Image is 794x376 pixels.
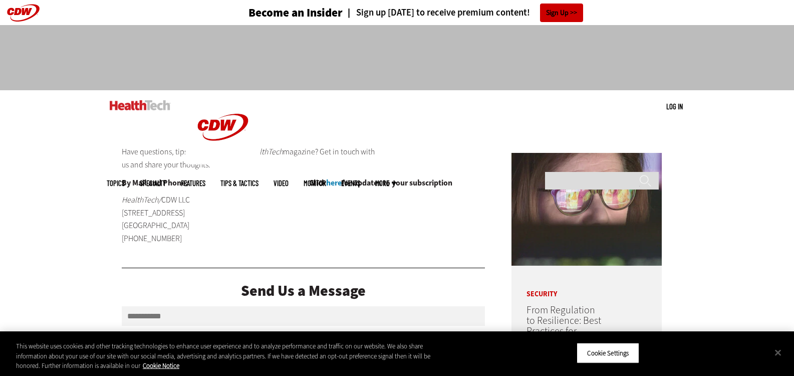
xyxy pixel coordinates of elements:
[666,101,683,112] div: User menu
[511,153,662,266] img: woman wearing glasses looking at healthcare data on screen
[767,341,789,363] button: Close
[511,276,617,298] p: Security
[185,156,260,167] a: CDW
[375,179,396,187] span: More
[666,102,683,111] a: Log in
[211,7,343,19] a: Become an Insider
[341,179,360,187] a: Events
[185,90,260,164] img: Home
[248,7,343,19] h3: Become an Insider
[122,195,161,205] em: HealthTech/
[122,283,485,298] div: Send Us a Message
[304,179,326,187] a: MonITor
[343,8,530,18] a: Sign up [DATE] to receive premium content!
[140,179,166,187] span: Specialty
[274,179,289,187] a: Video
[107,179,125,187] span: Topics
[540,4,583,22] a: Sign Up
[143,361,179,370] a: More information about your privacy
[16,341,437,371] div: This website uses cookies and other tracking technologies to enhance user experience and to analy...
[122,194,245,245] p: CDW LLC [STREET_ADDRESS] [GEOGRAPHIC_DATA] [PHONE_NUMBER]
[181,179,205,187] a: Features
[220,179,258,187] a: Tips & Tactics
[577,342,639,363] button: Cookie Settings
[526,303,601,369] a: From Regulation to Resilience: Best Practices for Securing Healthcare Data in an AI Era
[110,100,170,110] img: Home
[215,35,580,80] iframe: advertisement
